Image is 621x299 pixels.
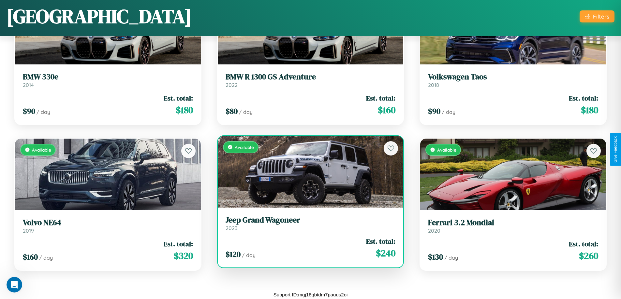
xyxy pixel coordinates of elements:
[7,3,192,30] h1: [GEOGRAPHIC_DATA]
[428,218,598,234] a: Ferrari 3.2 Mondial2020
[428,72,598,88] a: Volkswagen Taos2018
[437,147,456,153] span: Available
[23,251,38,262] span: $ 160
[23,72,193,88] a: BMW 330e2014
[569,93,598,103] span: Est. total:
[226,106,238,116] span: $ 80
[23,82,34,88] span: 2014
[428,82,439,88] span: 2018
[39,254,53,261] span: / day
[226,215,396,225] h3: Jeep Grand Wagoneer
[164,93,193,103] span: Est. total:
[32,147,51,153] span: Available
[428,218,598,227] h3: Ferrari 3.2 Mondial
[579,249,598,262] span: $ 260
[366,93,395,103] span: Est. total:
[378,103,395,116] span: $ 160
[176,103,193,116] span: $ 180
[376,247,395,260] span: $ 240
[239,109,253,115] span: / day
[23,218,193,227] h3: Volvo NE64
[242,252,256,258] span: / day
[444,254,458,261] span: / day
[226,72,396,82] h3: BMW R 1300 GS Adventure
[174,249,193,262] span: $ 320
[226,215,396,231] a: Jeep Grand Wagoneer2023
[164,239,193,249] span: Est. total:
[23,227,34,234] span: 2019
[613,136,618,163] div: Give Feedback
[428,251,443,262] span: $ 130
[226,225,237,231] span: 2023
[569,239,598,249] span: Est. total:
[428,106,440,116] span: $ 90
[23,106,35,116] span: $ 90
[442,109,455,115] span: / day
[226,82,238,88] span: 2022
[428,227,440,234] span: 2020
[235,144,254,150] span: Available
[366,237,395,246] span: Est. total:
[23,218,193,234] a: Volvo NE642019
[428,72,598,82] h3: Volkswagen Taos
[581,103,598,116] span: $ 180
[226,72,396,88] a: BMW R 1300 GS Adventure2022
[226,249,241,260] span: $ 120
[23,72,193,82] h3: BMW 330e
[274,290,348,299] p: Support ID: mgj16qbtdm7pauus2oi
[580,10,614,22] button: Filters
[593,13,609,20] div: Filters
[7,277,22,292] iframe: Intercom live chat
[37,109,50,115] span: / day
